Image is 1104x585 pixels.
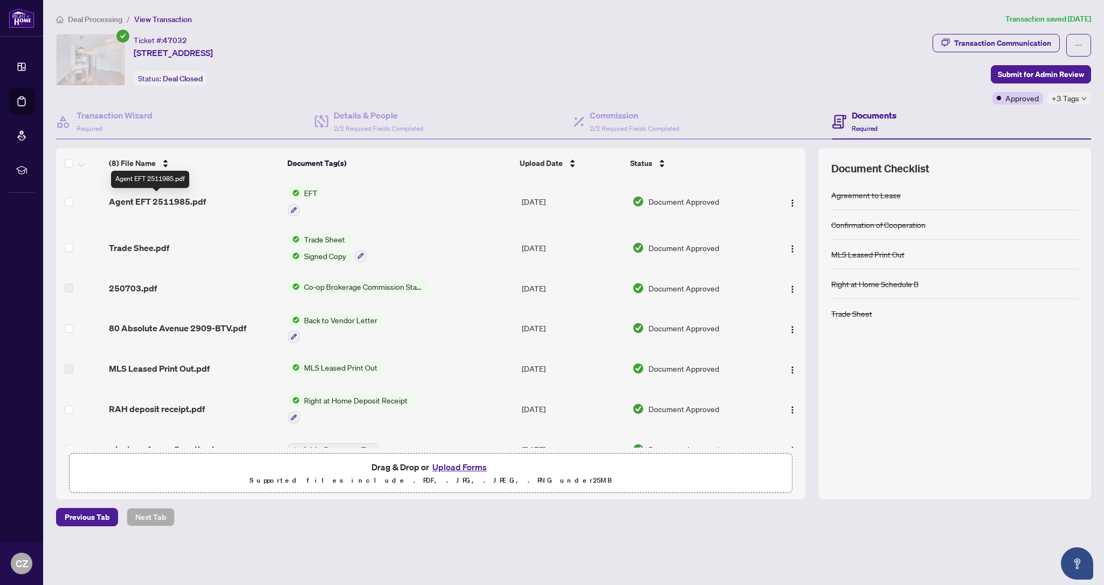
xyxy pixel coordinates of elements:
span: Trade Sheet [300,233,349,245]
img: Document Status [632,443,644,455]
span: 2/2 Required Fields Completed [334,124,423,133]
span: check-circle [116,30,129,43]
span: Deal Closed [163,74,203,83]
span: Previous Tab [65,509,109,526]
img: Logo [788,366,797,374]
th: Status [626,148,763,178]
span: ellipsis [1075,41,1082,49]
button: Previous Tab [56,508,118,526]
button: Logo [784,441,801,458]
button: Logo [784,319,801,337]
li: / [127,13,130,25]
button: Open asap [1061,547,1093,580]
span: [STREET_ADDRESS] [134,46,213,59]
span: EFT [300,187,322,199]
img: Status Icon [288,361,300,373]
span: Co-op Brokerage Commission Statement [300,281,427,292]
span: Upload Date [520,157,563,169]
img: Document Status [632,322,644,334]
button: Status IconMLS Leased Print Out [288,361,382,373]
img: IMG-W12290131_1.jpg [57,34,125,85]
h4: Transaction Wizard [77,109,153,122]
span: Document Approved [648,282,719,294]
th: Upload Date [515,148,625,178]
td: [DATE] [517,225,628,271]
span: Approved [1005,92,1039,104]
span: Document Approved [648,242,719,254]
button: Logo [784,193,801,210]
button: Logo [784,280,801,297]
span: Drag & Drop orUpload FormsSupported files include .PDF, .JPG, .JPEG, .PNG under25MB [70,454,792,493]
img: Status Icon [288,314,300,326]
img: Logo [788,325,797,334]
span: 2/2 Required Fields Completed [590,124,679,133]
th: (8) File Name [105,148,282,178]
span: Trade Shee.pdf [109,241,169,254]
td: [DATE] [517,305,628,352]
span: View Transaction [134,15,192,24]
span: Deal Processing [68,15,122,24]
article: Transaction saved [DATE] [1005,13,1091,25]
div: Agent EFT 2511985.pdf [111,171,189,188]
div: Agreement to Lease [831,189,901,201]
img: Logo [788,245,797,253]
span: Submit for Admin Review [998,66,1084,83]
button: Add a Document Tag [288,443,379,456]
span: Document Checklist [831,161,929,176]
button: Status IconRight at Home Deposit Receipt [288,394,412,423]
td: [DATE] [517,432,628,466]
div: Trade Sheet [831,308,872,319]
span: Required [77,124,102,133]
div: Transaction Communication [954,34,1051,52]
span: plus [293,447,298,452]
span: 250703.pdf [109,282,157,295]
img: Document Status [632,282,644,294]
p: Supported files include .PDF, .JPG, .JPEG, .PNG under 25 MB [76,474,785,487]
span: Right at Home Deposit Receipt [300,394,412,406]
div: Right at Home Schedule B [831,278,919,290]
span: Add a Document Tag [302,446,374,454]
span: home [56,16,64,23]
img: Document Status [632,196,644,207]
img: Document Status [632,363,644,374]
img: Logo [788,285,797,294]
span: Agent EFT 2511985.pdf [109,195,206,208]
span: Document Approved [648,403,719,415]
td: [DATE] [517,386,628,432]
div: Confirmation of Cooperation [831,219,926,231]
span: 80 Absolute Avenue 2909-BTV.pdf [109,322,246,335]
th: Document Tag(s) [283,148,516,178]
img: Logo [788,406,797,414]
div: MLS Leased Print Out [831,248,905,260]
span: +3 Tags [1052,92,1079,105]
h4: Details & People [334,109,423,122]
button: Upload Forms [429,460,490,474]
span: wire transfer confirmation.jpeg [109,443,230,456]
span: Status [630,157,652,169]
img: Status Icon [288,394,300,406]
img: Status Icon [288,187,300,199]
img: Status Icon [288,281,300,292]
span: Signed Copy [300,250,350,262]
span: Back to Vendor Letter [300,314,382,326]
button: Status IconCo-op Brokerage Commission Statement [288,281,427,292]
button: Status IconBack to Vendor Letter [288,314,382,343]
button: Submit for Admin Review [991,65,1091,83]
img: logo [9,8,34,28]
button: Logo [784,360,801,377]
span: MLS Leased Print Out [300,361,382,373]
td: [DATE] [517,271,628,305]
span: CZ [16,556,28,571]
span: Document Approved [648,443,719,455]
img: Status Icon [288,250,300,262]
span: Document Approved [648,363,719,374]
button: Logo [784,239,801,256]
h4: Commission [590,109,679,122]
div: Ticket #: [134,34,187,46]
button: Status IconTrade SheetStatus IconSigned Copy [288,233,367,262]
img: Document Status [632,242,644,254]
span: down [1081,96,1087,101]
span: 47032 [163,36,187,45]
span: Required [852,124,878,133]
img: Logo [788,446,797,455]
